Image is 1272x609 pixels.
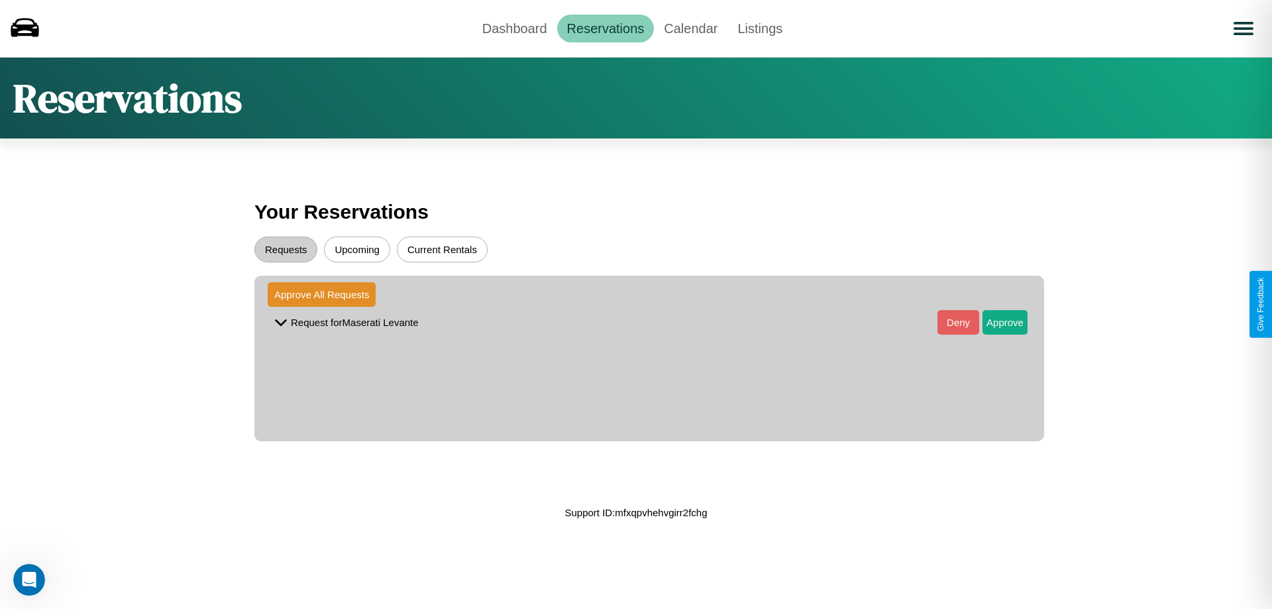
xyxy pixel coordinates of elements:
button: Deny [937,310,979,335]
button: Open menu [1225,10,1262,47]
h1: Reservations [13,71,242,125]
button: Approve All Requests [268,282,376,307]
button: Upcoming [324,237,390,262]
a: Listings [727,15,792,42]
p: Support ID: mfxqpvhehvgirr2fchg [564,504,707,522]
button: Current Rentals [397,237,488,262]
a: Reservations [557,15,655,42]
iframe: Intercom live chat [13,564,45,596]
a: Dashboard [472,15,557,42]
h3: Your Reservations [254,194,1018,230]
a: Calendar [654,15,727,42]
button: Approve [982,310,1028,335]
p: Request for Maserati Levante [291,313,419,331]
button: Requests [254,237,317,262]
div: Give Feedback [1256,278,1265,331]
